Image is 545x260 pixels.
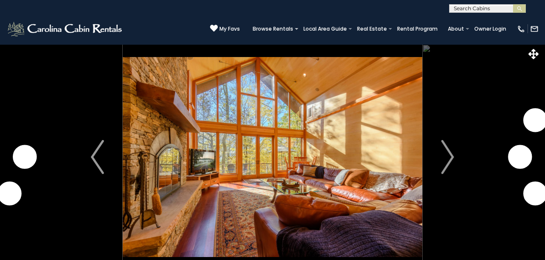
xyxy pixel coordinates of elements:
[6,20,124,37] img: White-1-2.png
[219,25,240,33] span: My Favs
[441,140,454,174] img: arrow
[444,23,468,35] a: About
[248,23,297,35] a: Browse Rentals
[299,23,351,35] a: Local Area Guide
[210,24,240,33] a: My Favs
[393,23,442,35] a: Rental Program
[530,25,539,33] img: mail-regular-white.png
[517,25,525,33] img: phone-regular-white.png
[353,23,391,35] a: Real Estate
[470,23,510,35] a: Owner Login
[91,140,104,174] img: arrow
